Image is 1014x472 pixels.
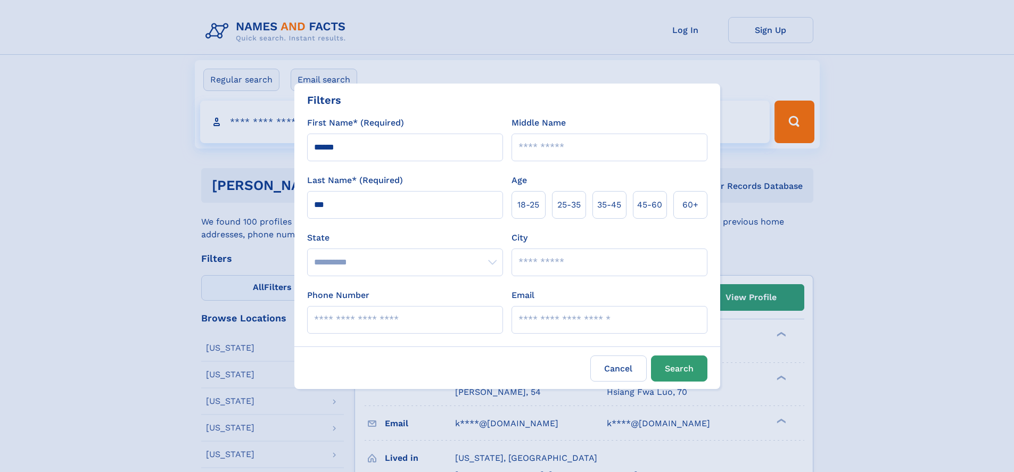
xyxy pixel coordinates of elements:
label: Age [512,174,527,187]
label: State [307,231,503,244]
span: 25‑35 [557,198,581,211]
label: First Name* (Required) [307,117,404,129]
label: Cancel [590,355,647,382]
label: City [512,231,527,244]
span: 60+ [682,198,698,211]
button: Search [651,355,707,382]
label: Middle Name [512,117,566,129]
span: 45‑60 [637,198,662,211]
span: 18‑25 [517,198,539,211]
label: Email [512,289,534,302]
div: Filters [307,92,341,108]
label: Phone Number [307,289,369,302]
label: Last Name* (Required) [307,174,403,187]
span: 35‑45 [597,198,621,211]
